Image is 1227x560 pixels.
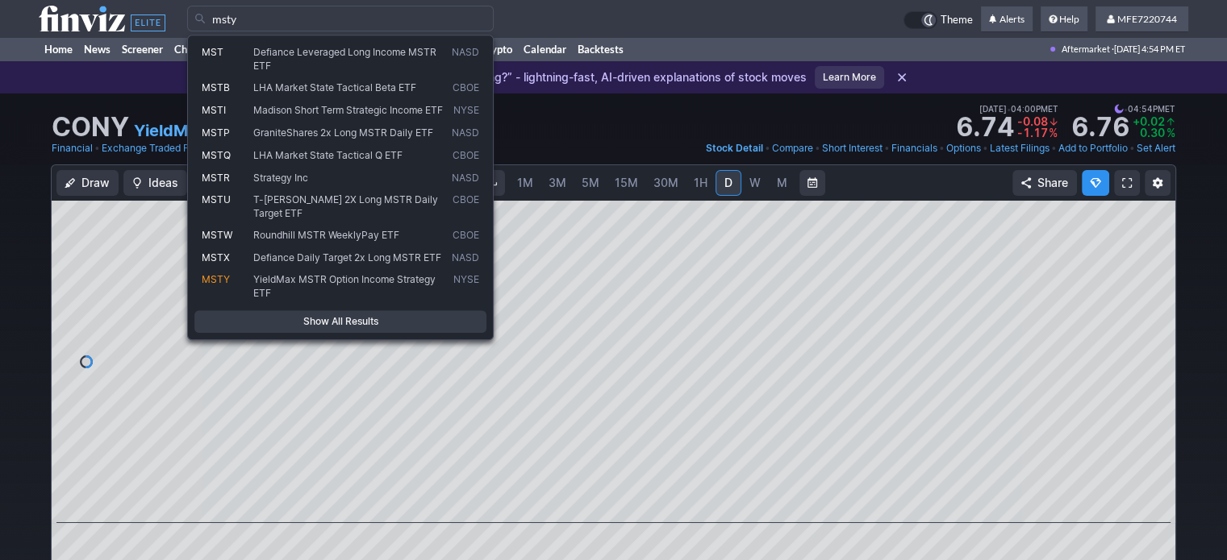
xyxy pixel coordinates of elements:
span: MSTU [202,193,231,205]
span: • [939,140,945,156]
span: Theme [941,11,973,29]
a: 3M [541,170,574,196]
span: Share [1037,175,1068,191]
span: MSTR [202,172,230,184]
a: MFE7220744 [1096,6,1188,32]
span: 3M [549,176,566,189]
a: Help [1041,6,1087,32]
a: 15M [607,170,645,196]
strong: 6.74 [956,114,1014,140]
span: 5M [582,176,599,189]
a: 1M [510,170,540,196]
a: Screener [116,37,169,61]
span: LHA Market State Tactical Q ETF [253,149,403,161]
span: Draw [81,175,110,191]
span: -0.08 [1017,114,1048,128]
a: Theme [904,11,973,29]
span: D [724,176,732,189]
span: Latest Filings [990,142,1050,154]
span: 15M [615,176,638,189]
span: • [983,140,988,156]
span: MFE7220744 [1117,13,1177,25]
span: -1.17 [1017,126,1048,139]
a: Exchange Traded Fund [102,140,206,156]
a: Home [39,37,78,61]
button: Share [1012,170,1077,196]
p: Introducing “Why Is It Moving?” - lightning-fast, AI-driven explanations of stock moves [315,69,807,85]
a: M [769,170,795,196]
span: W [749,176,761,189]
h1: CONY [52,114,129,140]
span: 0.30 [1140,126,1165,139]
span: T-[PERSON_NAME] 2X Long MSTR Daily Target ETF [253,193,438,219]
span: YieldMax MSTR Option Income Strategy ETF [253,273,436,299]
a: Compare [772,140,813,156]
span: 04:54PM ET [1114,102,1175,116]
span: CBOE [453,81,479,95]
a: Options [946,140,981,156]
span: • [1007,102,1011,116]
span: [DATE] 4:54 PM ET [1114,37,1185,61]
span: NASD [452,46,479,73]
a: D [716,170,741,196]
a: Show All Results [194,310,486,333]
a: Stock Detail [706,140,763,156]
a: Financials [891,140,937,156]
span: 30M [653,176,678,189]
button: Range [799,170,825,196]
button: Ideas [123,170,187,196]
span: Stock Detail [706,142,763,154]
a: Latest Filings [990,140,1050,156]
a: Backtests [572,37,629,61]
span: LHA Market State Tactical Beta ETF [253,81,416,93]
a: Fullscreen [1114,170,1140,196]
span: % [1166,126,1175,139]
span: Ideas [148,175,178,191]
span: CBOE [453,149,479,163]
span: Roundhill MSTR WeeklyPay ETF [253,229,399,241]
span: Aftermarket · [1062,37,1114,61]
span: NYSE [453,273,479,300]
span: CBOE [453,193,479,220]
div: Search [187,35,494,340]
button: Draw [56,170,119,196]
span: MSTY [202,273,230,285]
span: • [765,140,770,156]
span: MSTX [202,251,230,263]
span: MSTW [202,229,232,241]
a: Add to Portfolio [1058,140,1128,156]
span: GraniteShares 2x Long MSTR Daily ETF [253,127,433,139]
a: Charts [169,37,211,61]
input: Search [187,6,494,31]
span: 1M [517,176,533,189]
span: NASD [452,172,479,185]
span: +0.02 [1133,114,1165,128]
span: MST [202,46,223,58]
span: [DATE] 04:00PM ET [979,102,1058,116]
span: • [884,140,890,156]
a: W [742,170,768,196]
span: % [1049,126,1058,139]
span: 1H [694,176,707,189]
span: • [94,140,100,156]
span: MSTI [202,104,226,116]
span: MSTQ [202,149,231,161]
span: MSTB [202,81,230,93]
span: Defiance Leveraged Long Income MSTR ETF [253,46,436,71]
span: Show All Results [202,313,479,330]
a: Crypto [474,37,518,61]
a: Calendar [518,37,572,61]
a: 30M [646,170,686,196]
a: Learn More [815,66,884,89]
span: MSTP [202,127,230,139]
span: M [777,176,787,189]
strong: 6.76 [1071,114,1129,140]
span: • [1129,140,1135,156]
span: NASD [452,127,479,140]
a: Set Alert [1137,140,1175,156]
a: 1H [687,170,715,196]
a: 5M [574,170,607,196]
span: NYSE [453,104,479,118]
span: NASD [452,251,479,265]
span: Defiance Daily Target 2x Long MSTR ETF [253,251,441,263]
